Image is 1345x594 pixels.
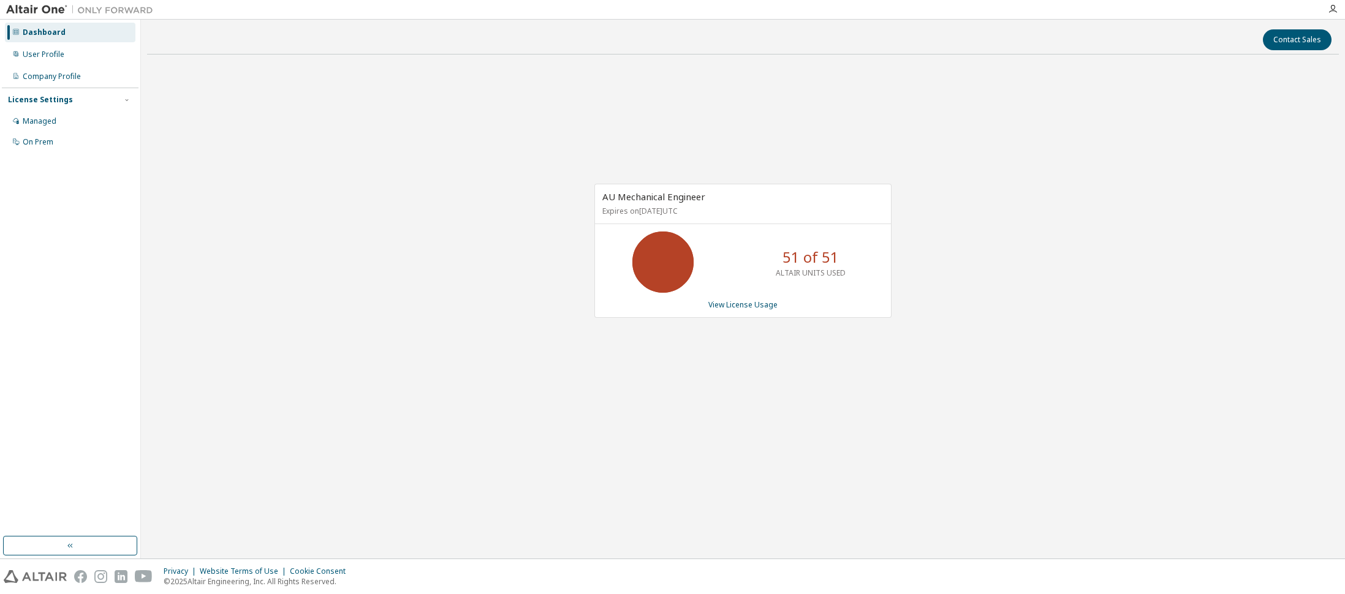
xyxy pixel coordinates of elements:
[200,566,290,576] div: Website Terms of Use
[164,566,200,576] div: Privacy
[23,137,53,147] div: On Prem
[602,206,881,216] p: Expires on [DATE] UTC
[23,72,81,81] div: Company Profile
[94,570,107,583] img: instagram.svg
[135,570,153,583] img: youtube.svg
[6,4,159,16] img: Altair One
[23,116,56,126] div: Managed
[776,268,846,278] p: ALTAIR UNITS USED
[74,570,87,583] img: facebook.svg
[23,28,66,37] div: Dashboard
[4,570,67,583] img: altair_logo.svg
[1263,29,1332,50] button: Contact Sales
[782,247,839,268] p: 51 of 51
[8,95,73,105] div: License Settings
[708,299,778,310] a: View License Usage
[115,570,127,583] img: linkedin.svg
[23,50,64,59] div: User Profile
[164,576,353,587] p: © 2025 Altair Engineering, Inc. All Rights Reserved.
[290,566,353,576] div: Cookie Consent
[602,190,705,203] span: AU Mechanical Engineer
